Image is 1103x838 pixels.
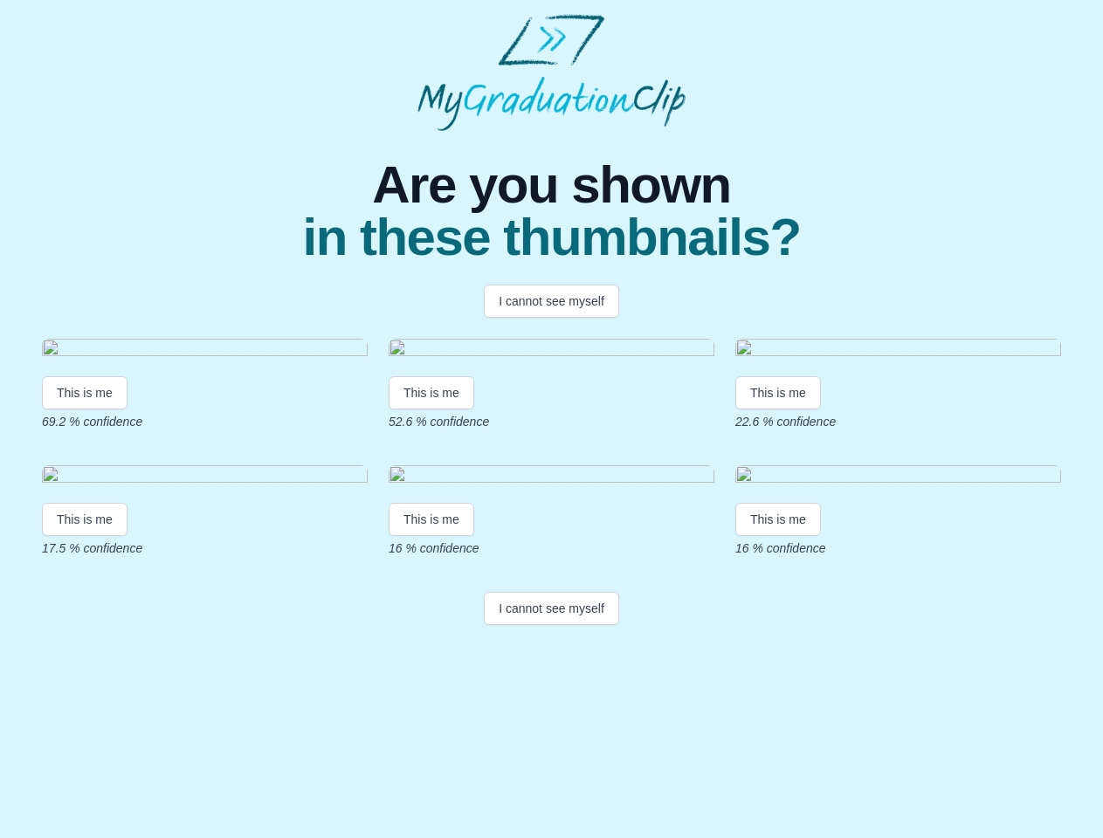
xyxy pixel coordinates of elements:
img: d9697468393c61cf0964d293765ab7539e327f14.gif [42,465,368,489]
img: MyGraduationClip [417,14,686,131]
button: This is me [389,503,474,536]
p: 17.5 % confidence [42,539,368,557]
button: This is me [42,376,128,409]
button: This is me [735,503,821,536]
p: 16 % confidence [735,539,1061,557]
p: 52.6 % confidence [389,413,714,430]
button: This is me [735,376,821,409]
p: 22.6 % confidence [735,413,1061,430]
button: I cannot see myself [484,285,619,318]
img: e83f69ba914bfe2842e127f13bc9d05cd7a4930a.gif [389,339,714,362]
span: in these thumbnails? [302,211,800,264]
p: 16 % confidence [389,539,714,557]
img: b0646a7d667aab6c9555b8d7dfdd6635f5825bbe.gif [42,339,368,362]
img: aa311e5d7929e7a6aa4928dccc80188b758bf64d.gif [735,465,1061,489]
button: This is me [389,376,474,409]
img: b5ad11ce9a884595425afc8036d3f83aed683f86.gif [389,465,714,489]
button: This is me [42,503,128,536]
span: Are you shown [302,159,800,211]
img: dedaa65dc47d4d249b7ef468d41cf5ee302d9288.gif [735,339,1061,362]
button: I cannot see myself [484,592,619,625]
p: 69.2 % confidence [42,413,368,430]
